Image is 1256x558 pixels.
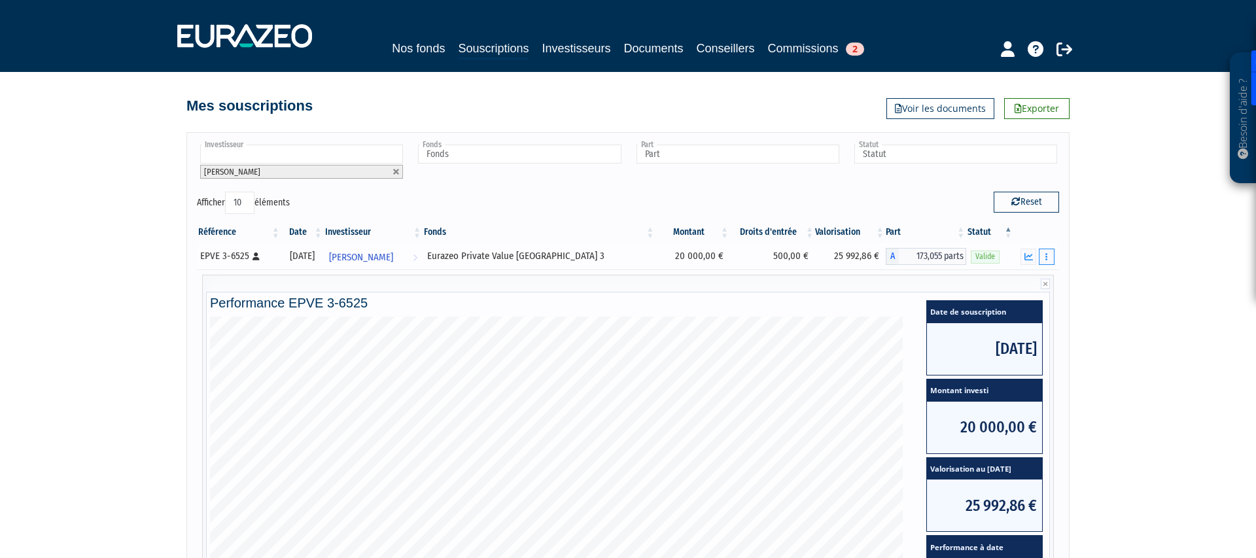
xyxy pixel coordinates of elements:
button: Reset [994,192,1059,213]
th: Valorisation: activer pour trier la colonne par ordre croissant [815,221,886,243]
a: Commissions2 [768,39,864,58]
a: Conseillers [697,39,755,58]
p: Besoin d'aide ? [1236,60,1251,177]
a: [PERSON_NAME] [324,243,423,270]
span: 20 000,00 € [927,402,1042,453]
h4: Performance EPVE 3-6525 [210,296,1046,310]
label: Afficher éléments [197,192,290,214]
th: Droits d'entrée: activer pour trier la colonne par ordre croissant [730,221,815,243]
a: Nos fonds [392,39,445,58]
i: Voir l'investisseur [413,245,417,270]
span: [PERSON_NAME] [204,167,260,177]
a: Exporter [1004,98,1070,119]
h4: Mes souscriptions [186,98,313,114]
span: [PERSON_NAME] [329,245,393,270]
span: Montant investi [927,379,1042,402]
td: 20 000,00 € [655,243,730,270]
th: Référence : activer pour trier la colonne par ordre croissant [197,221,281,243]
th: Fonds: activer pour trier la colonne par ordre croissant [423,221,655,243]
th: Investisseur: activer pour trier la colonne par ordre croissant [324,221,423,243]
th: Statut : activer pour trier la colonne par ordre d&eacute;croissant [966,221,1014,243]
select: Afficheréléments [225,192,254,214]
th: Date: activer pour trier la colonne par ordre croissant [281,221,324,243]
span: 173,055 parts [899,248,967,265]
img: 1732889491-logotype_eurazeo_blanc_rvb.png [177,24,312,48]
span: 25 992,86 € [927,480,1042,531]
a: Voir les documents [886,98,994,119]
div: Eurazeo Private Value [GEOGRAPHIC_DATA] 3 [427,249,651,263]
i: [Français] Personne physique [253,253,260,260]
span: Performance à date [927,536,1042,558]
th: Part: activer pour trier la colonne par ordre croissant [886,221,967,243]
td: 500,00 € [730,243,815,270]
span: Date de souscription [927,301,1042,323]
td: 25 992,86 € [815,243,886,270]
span: [DATE] [927,323,1042,375]
a: Souscriptions [458,39,529,60]
span: A [886,248,899,265]
span: Valorisation au [DATE] [927,458,1042,480]
div: A - Eurazeo Private Value Europe 3 [886,248,967,265]
span: 2 [846,43,864,56]
a: Investisseurs [542,39,610,58]
div: EPVE 3-6525 [200,249,277,263]
div: [DATE] [286,249,319,263]
th: Montant: activer pour trier la colonne par ordre croissant [655,221,730,243]
a: Documents [624,39,684,58]
span: Valide [971,251,1000,263]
